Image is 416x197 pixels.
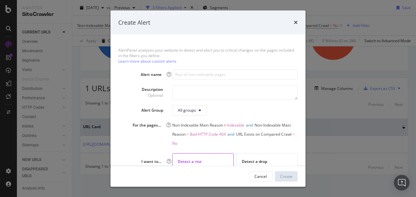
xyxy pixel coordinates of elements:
[172,69,298,80] input: Rise of non-indexable pages
[178,158,228,164] div: Detect a rise
[236,131,292,137] span: URL Exists on Compared Crawl
[139,72,162,77] div: Alert name
[242,158,292,164] div: Detect a drop
[280,173,292,179] div: Create
[118,18,150,27] div: Create Alert
[141,107,163,113] div: Alert Group
[172,122,223,128] span: Non-Indexable Main Reason
[190,131,226,137] span: Bad HTTP Code 404
[118,58,176,64] a: Learn more about custom alerts
[187,131,189,137] span: =
[227,122,244,128] span: Indexable
[172,140,177,146] span: No
[142,92,163,98] div: Optional
[110,10,305,187] div: modal
[142,87,163,98] div: Description
[294,18,298,27] div: times
[224,122,226,128] span: ≠
[131,122,162,128] div: For the pages…
[275,171,298,181] button: Create
[178,107,196,113] div: All groups
[118,59,176,63] button: Learn more about custom alerts
[254,173,267,179] div: Cancel
[246,122,253,128] span: and
[227,131,234,137] span: and
[292,131,295,137] span: =
[249,171,272,181] button: Cancel
[140,158,162,164] div: I want to…
[118,47,298,64] div: AlertPanel analyzes your website to detect and alert you to critical changes on the pages include...
[172,105,207,115] button: All groups
[394,175,409,191] div: Open Intercom Messenger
